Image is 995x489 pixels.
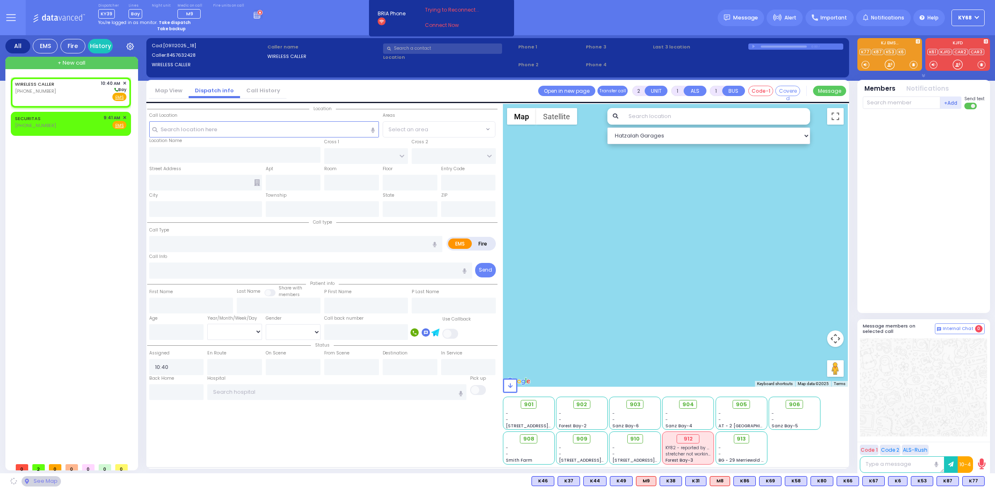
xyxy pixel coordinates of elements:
span: - [772,417,774,423]
span: Phone 2 [518,61,583,68]
a: K61 [927,49,938,55]
button: Code-1 [748,86,773,96]
span: 9:41 AM [104,115,120,121]
input: Search a contact [383,43,502,54]
a: CAR3 [969,49,984,55]
span: 0 [99,464,111,470]
label: Use Callback [442,316,471,323]
input: Search hospital [207,384,466,400]
div: BLS [583,476,607,486]
span: [PHONE_NUMBER] [15,122,56,129]
strong: Take backup [157,26,186,32]
div: K46 [531,476,554,486]
span: - [665,417,668,423]
div: BLS [862,476,885,486]
input: Search location [623,108,810,125]
div: K37 [558,476,580,486]
div: BLS [811,476,833,486]
label: Caller name [267,43,381,51]
span: Bay [113,87,126,93]
span: BG - 29 Merriewold S. [718,457,765,463]
span: Forest Bay-2 [559,423,587,429]
div: K87 [937,476,959,486]
label: Call Info [149,253,167,260]
label: Caller: [152,52,265,59]
div: BLS [888,476,908,486]
button: ALS-Rush [902,445,929,455]
span: - [718,451,721,457]
button: BUS [722,86,745,96]
label: En Route [207,350,226,357]
span: AT - 2 [GEOGRAPHIC_DATA] [718,423,780,429]
span: Alert [784,14,796,22]
button: Members [864,84,895,94]
span: Internal Chat [943,326,973,332]
span: M9 [186,10,193,17]
div: All [5,39,30,53]
label: WIRELESS CALLER [267,53,381,60]
div: BLS [962,476,985,486]
a: SECURITAS [15,115,41,122]
div: BLS [610,476,633,486]
span: Patient info [306,280,339,287]
label: Floor [383,166,393,172]
label: KJFD [925,41,990,47]
div: M8 [710,476,730,486]
label: Hospital [207,375,226,382]
label: Cad: [152,42,265,49]
span: Important [820,14,847,22]
div: K66 [837,476,859,486]
label: Areas [383,112,395,119]
div: BLS [937,476,959,486]
span: Notifications [871,14,904,22]
input: Search member [863,96,940,109]
span: - [718,417,721,423]
label: Room [324,166,337,172]
label: P First Name [324,289,352,295]
span: 0 [49,464,61,470]
label: Street Address [149,166,181,172]
div: ALS [636,476,656,486]
div: BLS [685,476,706,486]
label: Apt [266,166,273,172]
button: Code 1 [860,445,879,455]
div: K31 [685,476,706,486]
span: - [718,445,721,451]
label: Medic on call [177,3,204,8]
label: Turn off text [964,102,978,110]
button: Map camera controls [827,330,844,347]
div: K38 [660,476,682,486]
span: Sanz Bay-4 [665,423,692,429]
a: Call History [240,87,286,94]
label: Lines [129,3,142,8]
a: KJFD [939,49,952,55]
span: BRIA Phone [378,10,405,17]
label: Age [149,315,158,322]
label: Call back number [324,315,364,322]
button: Covered [775,86,800,96]
div: BLS [531,476,554,486]
span: - [559,410,561,417]
span: - [506,417,508,423]
div: K53 [911,476,933,486]
span: - [612,417,615,423]
div: BLS [837,476,859,486]
a: K87 [872,49,883,55]
div: EMS [33,39,58,53]
span: Send text [964,96,985,102]
a: K77 [859,49,871,55]
label: Last Name [237,288,260,295]
span: [PHONE_NUMBER] [15,88,56,94]
span: Smith Farm [506,457,532,463]
button: Transfer call [597,86,628,96]
button: Message [813,86,846,96]
label: Cross 2 [412,139,428,145]
div: ALS KJ [710,476,730,486]
span: 10:40 AM [101,80,120,87]
span: Status [311,342,334,348]
button: +Add [940,96,962,109]
span: 0 [16,464,28,470]
span: 908 [523,435,534,443]
span: ✕ [123,114,126,121]
span: stretcher not working properly [665,451,730,457]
